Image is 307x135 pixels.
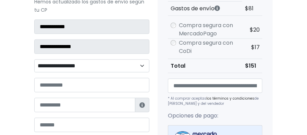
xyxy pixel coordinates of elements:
span: $20 [250,26,260,34]
label: Compra segura con MercadoPago [179,21,240,38]
i: Estafeta lo usará para ponerse en contacto en caso de tener algún problema con el envío [139,102,145,108]
i: Los gastos de envío dependen de códigos postales. ¡Te puedes llevar más productos en un solo envío ! [214,5,220,11]
td: $81 [242,2,262,16]
label: Compra segura con CoDi [179,39,240,55]
th: Gastos de envío [168,2,242,16]
p: * Al comprar aceptas de [PERSON_NAME] y del vendedor [168,96,262,106]
p: Opciones de pago: [168,112,262,120]
a: los términos y condiciones [206,96,254,101]
td: $151 [242,59,262,73]
th: Total [168,59,242,73]
span: $17 [251,43,260,51]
